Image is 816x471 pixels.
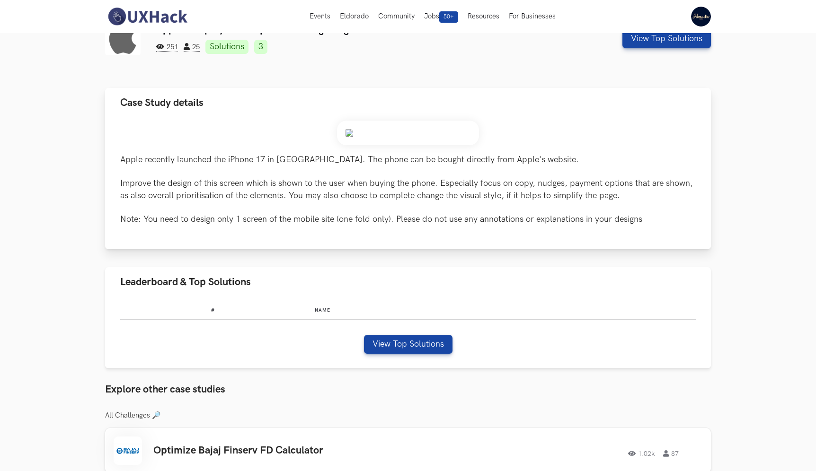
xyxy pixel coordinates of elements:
span: 1.02k [628,450,655,457]
a: Solutions [205,40,248,54]
a: 3 [254,40,267,54]
button: Leaderboard & Top Solutions [105,267,711,297]
div: Case Study details [105,118,711,249]
button: Case Study details [105,88,711,118]
div: Leaderboard & Top Solutions [105,297,711,369]
span: # [211,307,215,313]
table: Leaderboard [120,300,696,320]
span: Leaderboard & Top Solutions [120,276,251,288]
span: 251 [156,43,178,52]
span: 87 [663,450,679,457]
h3: All Challenges 🔎 [105,411,711,420]
span: 50+ [439,11,458,23]
p: Apple recently launched the iPhone 17 in [GEOGRAPHIC_DATA]. The phone can be bought directly from... [120,154,696,225]
span: Name [315,307,330,313]
button: View Top Solutions [364,335,452,354]
h3: Optimize Bajaj Finserv FD Calculator [153,445,422,457]
span: Case Study details [120,96,204,109]
img: UXHack-logo.png [105,7,189,26]
span: 25 [184,43,200,52]
img: Weekend_Hackathon_84_banner.png [337,121,479,145]
h3: Explore other case studies [105,384,711,396]
img: Apple logo [105,20,141,55]
img: Your profile pic [691,7,711,26]
button: View Top Solutions [622,29,711,48]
